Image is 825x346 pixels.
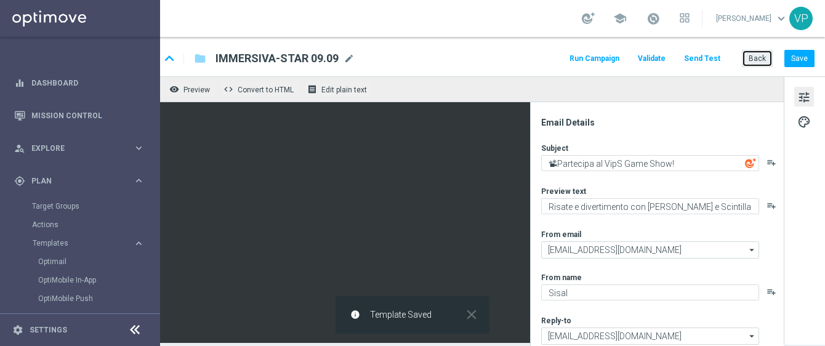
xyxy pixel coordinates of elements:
[797,89,811,105] span: tune
[797,114,811,130] span: palette
[32,238,145,248] button: Templates keyboard_arrow_right
[38,308,159,326] div: Optipush
[715,9,789,28] a: [PERSON_NAME]keyboard_arrow_down
[223,84,233,94] span: code
[14,78,25,89] i: equalizer
[12,324,23,336] i: settings
[767,201,776,211] button: playlist_add
[220,81,299,97] button: code Convert to HTML
[742,50,773,67] button: Back
[789,7,813,30] div: VP
[746,242,759,258] i: arrow_drop_down
[746,328,759,344] i: arrow_drop_down
[794,87,814,107] button: tune
[38,275,128,285] a: OptiMobile In-App
[370,310,432,320] span: Template Saved
[31,145,133,152] span: Explore
[14,143,133,154] div: Explore
[541,143,568,153] label: Subject
[14,175,133,187] div: Plan
[31,99,145,132] a: Mission Control
[38,312,128,322] a: Optipush
[238,86,294,94] span: Convert to HTML
[38,271,159,289] div: OptiMobile In-App
[14,99,145,132] div: Mission Control
[745,158,756,169] img: optiGenie.svg
[568,50,621,67] button: Run Campaign
[14,176,145,186] button: gps_fixed Plan keyboard_arrow_right
[14,78,145,88] button: equalizer Dashboard
[462,310,480,320] button: close
[767,158,776,167] button: playlist_add
[541,230,581,239] label: From email
[794,111,814,131] button: palette
[464,307,480,323] i: close
[541,187,586,196] label: Preview text
[194,51,206,66] i: folder
[38,257,128,267] a: Optimail
[166,81,215,97] button: remove_red_eye Preview
[344,53,355,64] span: mode_edit
[215,51,339,66] span: IMMERSIVA-STAR 09.09
[14,143,145,153] button: person_search Explore keyboard_arrow_right
[38,252,159,271] div: Optimail
[32,201,128,211] a: Target Groups
[32,215,159,234] div: Actions
[304,81,372,97] button: receipt Edit plain text
[183,86,210,94] span: Preview
[32,197,159,215] div: Target Groups
[638,54,666,63] span: Validate
[33,239,133,247] div: Templates
[636,50,667,67] button: Validate
[775,12,788,25] span: keyboard_arrow_down
[14,66,145,99] div: Dashboard
[31,66,145,99] a: Dashboard
[541,328,759,345] input: Select
[14,143,25,154] i: person_search
[193,49,207,68] button: folder
[541,241,759,259] input: Select
[32,220,128,230] a: Actions
[14,175,25,187] i: gps_fixed
[541,273,582,283] label: From name
[133,238,145,249] i: keyboard_arrow_right
[784,50,815,67] button: Save
[14,111,145,121] button: Mission Control
[30,326,67,334] a: Settings
[321,86,367,94] span: Edit plain text
[613,12,627,25] span: school
[767,287,776,297] button: playlist_add
[31,177,133,185] span: Plan
[133,175,145,187] i: keyboard_arrow_right
[307,84,317,94] i: receipt
[682,50,722,67] button: Send Test
[169,84,179,94] i: remove_red_eye
[350,310,360,320] i: info
[541,316,571,326] label: Reply-to
[541,117,783,128] div: Email Details
[160,49,179,68] i: keyboard_arrow_up
[38,294,128,304] a: OptiMobile Push
[33,239,121,247] span: Templates
[38,289,159,308] div: OptiMobile Push
[133,142,145,154] i: keyboard_arrow_right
